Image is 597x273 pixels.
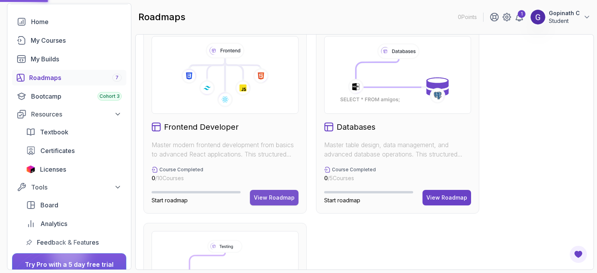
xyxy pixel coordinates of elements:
button: user profile imageGopinath CStudent [530,9,591,25]
span: Cohort 3 [99,93,120,99]
div: Roadmaps [29,73,122,82]
div: My Builds [31,54,122,64]
span: Start roadmap [152,197,188,203]
a: roadmaps [12,70,126,85]
h2: Databases [337,122,375,132]
a: textbook [21,124,126,140]
p: Course Completed [332,167,376,173]
div: View Roadmap [254,194,295,202]
h2: roadmaps [138,11,185,23]
a: certificates [21,143,126,158]
a: bootcamp [12,89,126,104]
button: View Roadmap [422,190,471,205]
button: Open Feedback Button [569,245,588,264]
span: Textbook [40,127,68,137]
p: Gopinath C [549,9,580,17]
span: Certificates [40,146,75,155]
span: 0 [152,175,155,181]
span: Start roadmap [324,197,360,203]
h2: Frontend Developer [164,122,239,132]
div: Tools [31,183,122,192]
div: View Roadmap [426,194,467,202]
a: builds [12,51,126,67]
div: 1 [518,10,525,18]
div: Resources [31,110,122,119]
p: 0 Points [458,13,477,21]
span: Feedback & Features [37,238,99,247]
span: Licenses [40,165,66,174]
p: Master table design, data management, and advanced database operations. This structured learning ... [324,140,471,159]
span: Board [40,200,58,210]
a: 1 [515,12,524,22]
a: home [12,14,126,30]
a: board [21,197,126,213]
span: Analytics [40,219,67,228]
a: analytics [21,216,126,231]
img: jetbrains icon [26,165,35,173]
span: 7 [115,75,119,81]
span: 0 [324,175,328,181]
p: / 5 Courses [324,174,376,182]
div: Home [31,17,122,26]
img: user profile image [531,10,545,24]
p: Course Completed [159,167,203,173]
div: My Courses [31,36,122,45]
button: Resources [12,107,126,121]
div: Bootcamp [31,92,122,101]
a: feedback [21,235,126,250]
button: Tools [12,180,126,194]
button: View Roadmap [250,190,298,205]
p: / 10 Courses [152,174,203,182]
p: Student [549,17,580,25]
a: licenses [21,162,126,177]
p: Master modern frontend development from basics to advanced React applications. This structured le... [152,140,298,159]
a: courses [12,33,126,48]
